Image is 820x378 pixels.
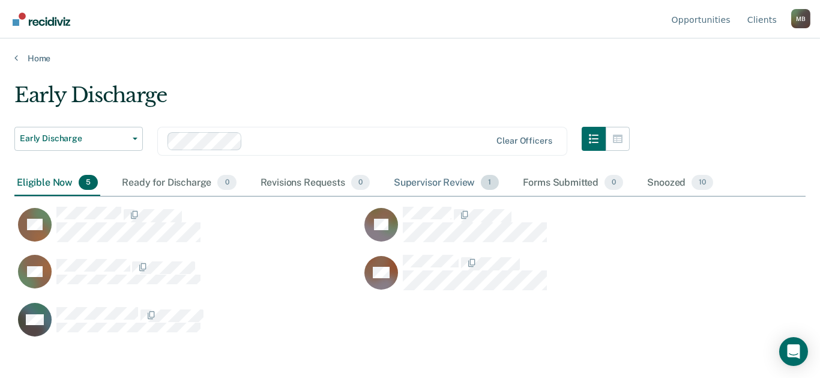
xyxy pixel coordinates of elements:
div: Supervisor Review1 [391,170,501,197]
span: Early Discharge [20,133,128,144]
a: Home [14,53,806,64]
div: Ready for Discharge0 [119,170,238,197]
div: CaseloadOpportunityCell-6328442 [14,302,361,350]
div: Revisions Requests0 [258,170,372,197]
button: Early Discharge [14,127,143,151]
div: Clear officers [496,136,552,146]
div: CaseloadOpportunityCell-1088183 [361,254,707,302]
div: Open Intercom Messenger [779,337,808,366]
span: 1 [481,175,498,191]
div: Snoozed10 [645,170,716,197]
div: CaseloadOpportunityCell-6958920 [14,254,361,302]
span: 0 [217,175,236,191]
div: CaseloadOpportunityCell-6112402 [361,206,707,254]
div: Eligible Now5 [14,170,100,197]
div: CaseloadOpportunityCell-6340811 [14,206,361,254]
span: 0 [604,175,623,191]
button: Profile dropdown button [791,9,810,28]
span: 5 [79,175,98,191]
div: Forms Submitted0 [520,170,626,197]
img: Recidiviz [13,13,70,26]
div: M B [791,9,810,28]
span: 10 [692,175,713,191]
span: 0 [351,175,370,191]
div: Early Discharge [14,83,630,117]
